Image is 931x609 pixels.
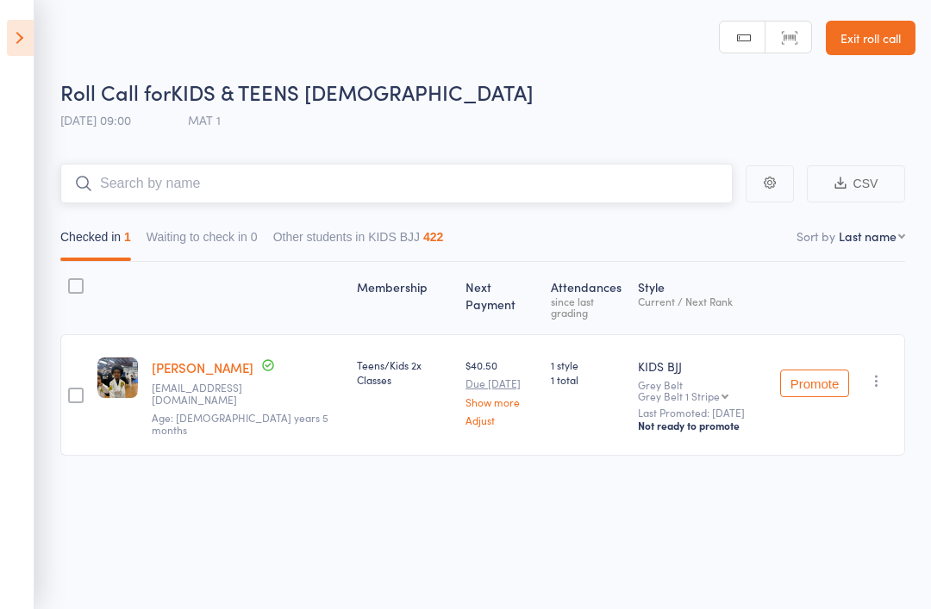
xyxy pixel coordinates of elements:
div: Teens/Kids 2x Classes [357,357,452,387]
span: [DATE] 09:00 [60,111,131,128]
div: KIDS BJJ [638,357,766,375]
small: Last Promoted: [DATE] [638,407,766,419]
div: Not ready to promote [638,419,766,432]
label: Sort by [797,227,835,245]
div: Atten­dances [544,270,631,326]
input: Search by name [60,164,733,203]
span: Roll Call for [60,78,171,106]
div: $40.50 [465,357,537,426]
a: Exit roll call [826,21,915,55]
button: Other students in KIDS BJJ422 [273,221,444,261]
button: Checked in1 [60,221,131,261]
div: Grey Belt 1 Stripe [638,390,720,401]
img: image1677045896.png [97,357,138,398]
span: 1 total [551,372,624,387]
div: Next Payment [459,270,544,326]
div: 0 [251,230,258,244]
div: Last name [839,227,897,245]
div: Grey Belt [638,379,766,401]
a: [PERSON_NAME] [152,358,253,376]
button: CSV [807,165,905,202]
button: Promote [780,370,849,397]
div: 1 [124,230,131,244]
button: Waiting to check in0 [147,221,258,261]
small: Due [DATE] [465,377,537,389]
div: 422 [423,230,443,244]
span: KIDS & TEENS [DEMOGRAPHIC_DATA] [171,78,534,106]
a: Adjust [465,414,537,426]
div: Current / Next Rank [638,295,766,307]
span: 1 style [551,357,624,372]
div: Style [631,270,773,326]
small: mrdgbeswick@iinet.net.au [152,382,264,407]
span: MAT 1 [188,111,221,128]
div: Membership [350,270,459,326]
span: Age: [DEMOGRAPHIC_DATA] years 5 months [152,410,328,437]
div: since last grading [551,295,624,318]
a: Show more [465,396,537,407]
